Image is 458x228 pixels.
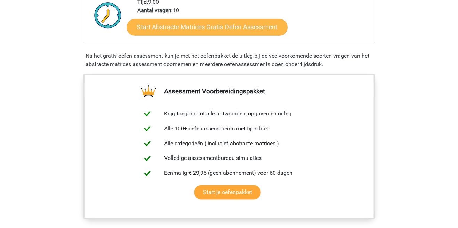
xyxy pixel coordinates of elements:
[194,185,261,200] a: Start je oefenpakket
[83,52,375,68] div: Na het gratis oefen assessment kun je met het oefenpakket de uitleg bij de veelvoorkomende soorte...
[127,19,288,35] a: Start Abstracte Matrices Gratis Oefen Assessment
[137,7,173,14] b: Aantal vragen:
